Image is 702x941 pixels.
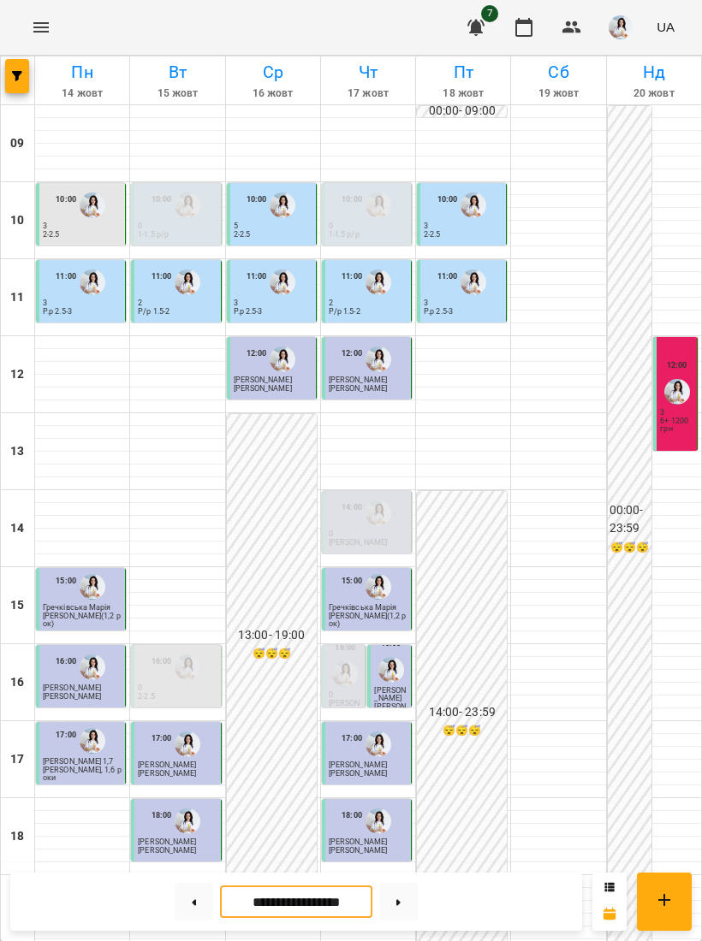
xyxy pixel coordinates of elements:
[514,59,603,86] h6: Сб
[324,59,413,86] h6: Чт
[329,613,408,628] p: [PERSON_NAME](1,2 рок)
[10,442,24,461] h6: 13
[138,299,217,307] p: 2
[80,269,105,295] div: Каріна
[650,11,681,43] button: UA
[366,731,391,757] div: Каріна
[138,693,154,701] p: 2-2.5
[43,766,122,782] p: [PERSON_NAME], 1,6 роки
[10,519,24,538] h6: 14
[152,809,172,821] label: 18:00
[175,192,200,218] img: Каріна
[138,222,217,230] p: 0
[270,269,295,295] img: Каріна
[229,59,318,86] h6: Ср
[10,750,24,769] h6: 17
[332,661,358,687] img: Каріна
[56,575,76,587] label: 15:00
[610,540,651,556] h6: 😴😴😴
[342,501,362,513] label: 14:00
[175,731,200,757] img: Каріна
[329,539,387,547] p: [PERSON_NAME]
[461,269,486,295] div: Каріна
[43,299,122,307] p: 3
[234,222,312,230] p: 5
[138,684,217,692] p: 0
[366,808,391,834] img: Каріна
[335,642,355,654] label: 16:00
[152,270,172,282] label: 11:00
[424,299,503,307] p: 3
[138,231,169,239] p: 1-1.5 р/р
[152,193,172,205] label: 10:00
[43,684,101,692] span: [PERSON_NAME]
[138,837,196,846] span: [PERSON_NAME]
[138,847,196,855] p: [PERSON_NAME]
[329,308,360,316] p: Р/р 1.5-2
[374,703,408,719] p: [PERSON_NAME]
[43,308,72,316] p: Р.р 2.5-3
[329,603,396,612] span: Гречківська Марія
[175,654,200,680] img: Каріна
[43,693,101,701] p: [PERSON_NAME]
[610,59,699,86] h6: Нд
[609,15,633,39] img: 8a6d30e1977ec309429827344185c081.jpg
[10,673,24,692] h6: 16
[419,723,505,739] h6: 😴😴😴
[133,86,222,102] h6: 15 жовт
[133,59,222,86] h6: Вт
[329,299,408,307] p: 2
[43,231,59,239] p: 2-2.5
[667,359,687,371] label: 12:00
[366,192,391,218] div: Каріна
[175,269,200,295] img: Каріна
[366,574,391,600] img: Каріна
[419,59,508,86] h6: Пт
[610,501,651,538] h6: 00:00 - 23:59
[366,269,391,295] div: Каріна
[234,308,263,316] p: Р.р 2.5-3
[10,596,24,615] h6: 15
[664,379,690,405] img: Каріна
[138,770,196,778] p: [PERSON_NAME]
[461,192,486,218] div: Каріна
[424,231,440,239] p: 2-2.5
[234,385,292,393] p: [PERSON_NAME]
[56,655,76,667] label: 16:00
[329,760,387,769] span: [PERSON_NAME]
[80,654,105,680] img: Каріна
[138,308,170,316] p: Р/р 1.5-2
[329,376,387,384] span: [PERSON_NAME]
[610,86,699,102] h6: 20 жовт
[342,347,362,359] label: 12:00
[366,346,391,372] div: Каріна
[342,809,362,821] label: 18:00
[10,134,24,153] h6: 09
[342,270,362,282] label: 11:00
[419,86,508,102] h6: 18 жовт
[80,574,105,600] img: Каріна
[329,837,387,846] span: [PERSON_NAME]
[80,728,105,754] img: Каріна
[10,211,24,230] h6: 10
[342,575,362,587] label: 15:00
[270,192,295,218] img: Каріна
[660,417,693,433] p: 6+ 1200 грн
[424,308,453,316] p: Р.р 2.5-3
[366,500,391,526] img: Каріна
[234,299,312,307] p: 3
[378,657,404,683] img: Каріна
[175,808,200,834] div: Каріна
[43,613,122,628] p: [PERSON_NAME](1,2 рок)
[10,365,24,384] h6: 12
[56,270,76,282] label: 11:00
